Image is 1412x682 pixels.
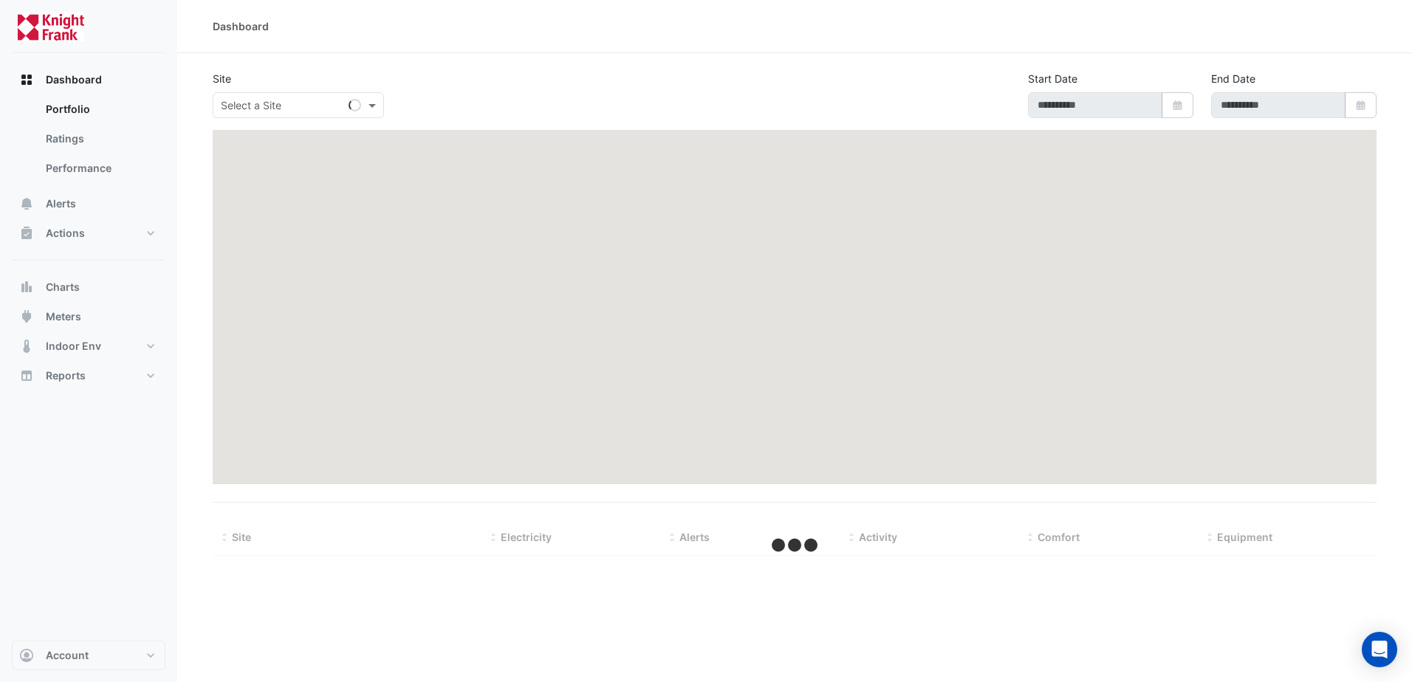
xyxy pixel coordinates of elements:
div: Dashboard [213,18,269,34]
span: Indoor Env [46,339,101,354]
div: Dashboard [12,94,165,189]
img: Company Logo [18,12,84,41]
span: Activity [859,531,897,543]
button: Account [12,641,165,670]
label: Start Date [1028,71,1077,86]
app-icon: Alerts [19,196,34,211]
button: Dashboard [12,65,165,94]
span: Meters [46,309,81,324]
span: Comfort [1038,531,1080,543]
label: Site [213,71,231,86]
span: Site [232,531,251,543]
app-icon: Meters [19,309,34,324]
span: Account [46,648,89,663]
app-icon: Dashboard [19,72,34,87]
span: Dashboard [46,72,102,87]
button: Meters [12,302,165,331]
a: Ratings [34,124,165,154]
app-icon: Indoor Env [19,339,34,354]
app-icon: Charts [19,280,34,294]
span: Alerts [679,531,710,543]
span: Alerts [46,196,76,211]
button: Actions [12,218,165,248]
span: Equipment [1217,531,1272,543]
button: Indoor Env [12,331,165,361]
button: Reports [12,361,165,390]
a: Portfolio [34,94,165,124]
span: Charts [46,280,80,294]
button: Charts [12,272,165,302]
span: Reports [46,368,86,383]
app-icon: Reports [19,368,34,383]
span: Electricity [501,531,552,543]
button: Alerts [12,189,165,218]
label: End Date [1211,71,1255,86]
span: Actions [46,226,85,241]
app-icon: Actions [19,226,34,241]
a: Performance [34,154,165,183]
div: Open Intercom Messenger [1362,632,1397,667]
